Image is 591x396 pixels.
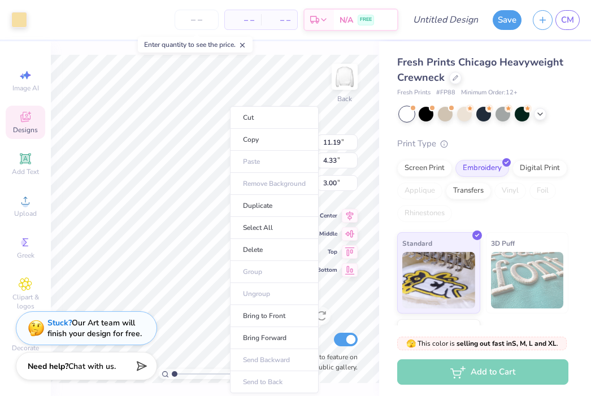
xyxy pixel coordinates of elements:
[340,14,353,26] span: N/A
[317,230,337,238] span: Middle
[397,55,563,84] span: Fresh Prints Chicago Heavyweight Crewneck
[317,248,337,256] span: Top
[47,317,72,328] strong: Stuck?
[402,324,458,336] span: Metallic & Glitter
[446,182,491,199] div: Transfers
[12,343,39,353] span: Decorate
[317,212,337,220] span: Center
[175,10,219,30] input: – –
[529,182,556,199] div: Foil
[230,129,319,151] li: Copy
[68,361,116,372] span: Chat with us.
[397,137,568,150] div: Print Type
[268,14,290,26] span: – –
[436,88,455,98] span: # FP88
[12,167,39,176] span: Add Text
[230,327,319,349] li: Bring Forward
[406,338,416,349] span: 🫣
[404,8,487,31] input: Untitled Design
[491,237,515,249] span: 3D Puff
[12,84,39,93] span: Image AI
[491,252,564,308] img: 3D Puff
[232,14,254,26] span: – –
[397,88,431,98] span: Fresh Prints
[47,317,142,339] div: Our Art team will finish your design for free.
[290,352,358,372] label: Submit to feature on our public gallery.
[13,125,38,134] span: Designs
[406,338,558,349] span: This color is .
[337,94,352,104] div: Back
[360,16,372,24] span: FREE
[555,10,580,30] a: CM
[494,182,526,199] div: Vinyl
[397,205,452,222] div: Rhinestones
[6,293,45,311] span: Clipart & logos
[493,10,522,30] button: Save
[230,217,319,239] li: Select All
[402,237,432,249] span: Standard
[28,361,68,372] strong: Need help?
[457,339,557,348] strong: selling out fast in S, M, L and XL
[402,252,475,308] img: Standard
[17,251,34,260] span: Greek
[333,66,356,88] img: Back
[455,160,509,177] div: Embroidery
[397,182,442,199] div: Applique
[138,37,253,53] div: Enter quantity to see the price.
[230,195,319,217] li: Duplicate
[230,239,319,261] li: Delete
[512,160,567,177] div: Digital Print
[14,209,37,218] span: Upload
[561,14,574,27] span: CM
[397,160,452,177] div: Screen Print
[230,106,319,129] li: Cut
[461,88,518,98] span: Minimum Order: 12 +
[230,305,319,327] li: Bring to Front
[317,266,337,274] span: Bottom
